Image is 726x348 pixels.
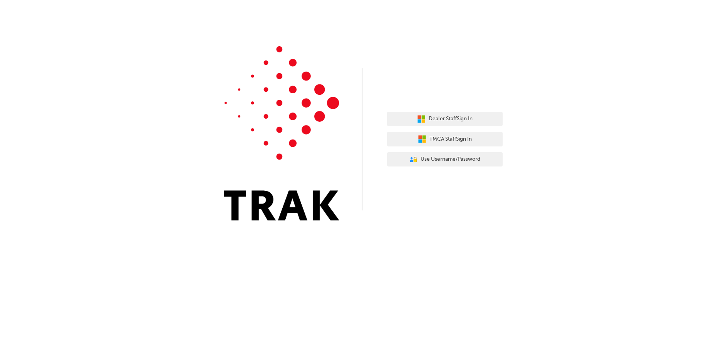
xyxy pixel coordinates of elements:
[429,114,473,123] span: Dealer Staff Sign In
[224,46,339,220] img: Trak
[387,132,503,146] button: TMCA StaffSign In
[429,135,472,144] span: TMCA Staff Sign In
[387,112,503,126] button: Dealer StaffSign In
[421,155,480,164] span: Use Username/Password
[387,152,503,167] button: Use Username/Password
